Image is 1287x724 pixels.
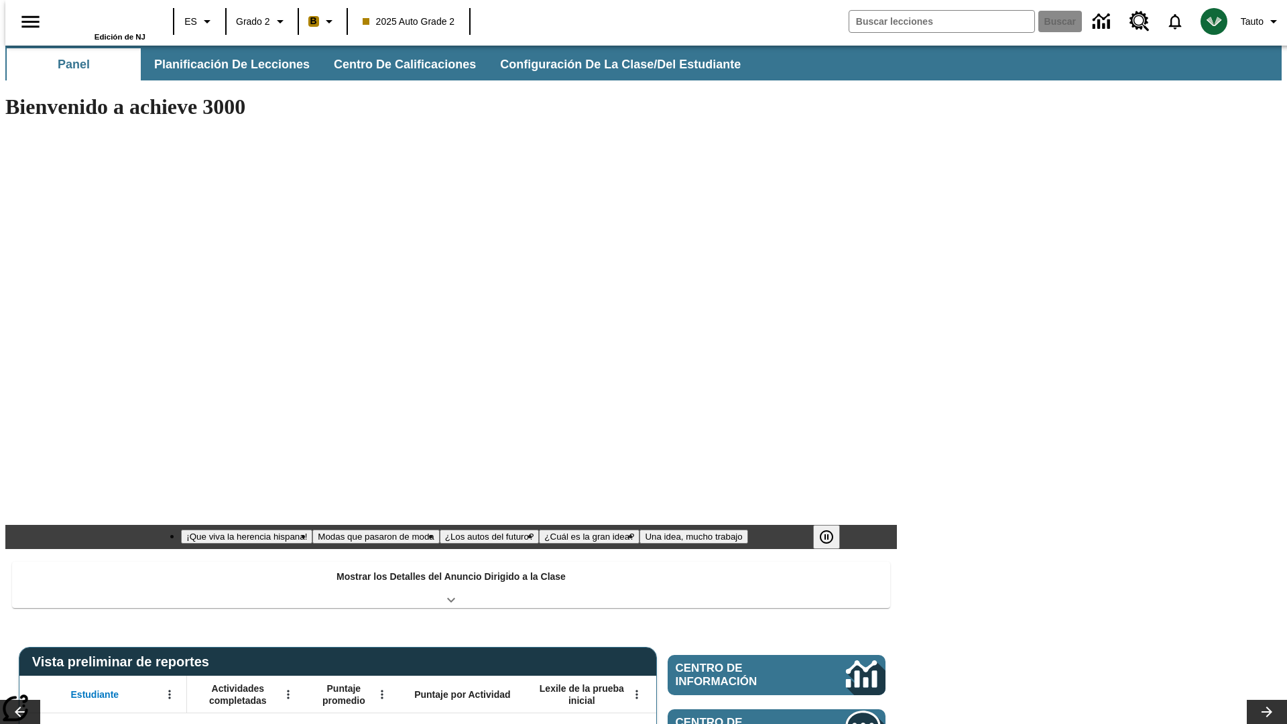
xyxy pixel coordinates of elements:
[813,525,853,549] div: Pausar
[1241,15,1264,29] span: Tauto
[71,688,119,701] span: Estudiante
[95,33,145,41] span: Edición de NJ
[440,530,540,544] button: Diapositiva 3 ¿Los autos del futuro?
[178,9,221,34] button: Lenguaje: ES, Selecciona un idioma
[1235,9,1287,34] button: Perfil/Configuración
[32,654,216,670] span: Vista preliminar de reportes
[7,48,141,80] button: Panel
[639,530,747,544] button: Diapositiva 5 Una idea, mucho trabajo
[236,15,270,29] span: Grado 2
[184,15,197,29] span: ES
[231,9,294,34] button: Grado: Grado 2, Elige un grado
[1247,700,1287,724] button: Carrusel de lecciones, seguir
[194,682,282,707] span: Actividades completadas
[372,684,392,705] button: Abrir menú
[11,2,50,42] button: Abrir el menú lateral
[303,9,343,34] button: Boost El color de la clase es anaranjado claro. Cambiar el color de la clase.
[627,684,647,705] button: Abrir menú
[5,95,897,119] h1: Bienvenido a achieve 3000
[160,684,180,705] button: Abrir menú
[12,562,890,608] div: Mostrar los Detalles del Anuncio Dirigido a la Clase
[1085,3,1121,40] a: Centro de información
[278,684,298,705] button: Abrir menú
[533,682,631,707] span: Lexile de la prueba inicial
[539,530,639,544] button: Diapositiva 4 ¿Cuál es la gran idea?
[5,48,753,80] div: Subbarra de navegación
[143,48,320,80] button: Planificación de lecciones
[5,46,1282,80] div: Subbarra de navegación
[1158,4,1192,39] a: Notificaciones
[312,682,376,707] span: Puntaje promedio
[1201,8,1227,35] img: avatar image
[813,525,840,549] button: Pausar
[363,15,455,29] span: 2025 Auto Grade 2
[58,5,145,41] div: Portada
[1192,4,1235,39] button: Escoja un nuevo avatar
[181,530,312,544] button: Diapositiva 1 ¡Que viva la herencia hispana!
[489,48,751,80] button: Configuración de la clase/del estudiante
[1121,3,1158,40] a: Centro de recursos, Se abrirá en una pestaña nueva.
[668,655,885,695] a: Centro de información
[310,13,317,29] span: B
[414,688,510,701] span: Puntaje por Actividad
[676,662,801,688] span: Centro de información
[312,530,439,544] button: Diapositiva 2 Modas que pasaron de moda
[336,570,566,584] p: Mostrar los Detalles del Anuncio Dirigido a la Clase
[58,6,145,33] a: Portada
[849,11,1034,32] input: Buscar campo
[323,48,487,80] button: Centro de calificaciones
